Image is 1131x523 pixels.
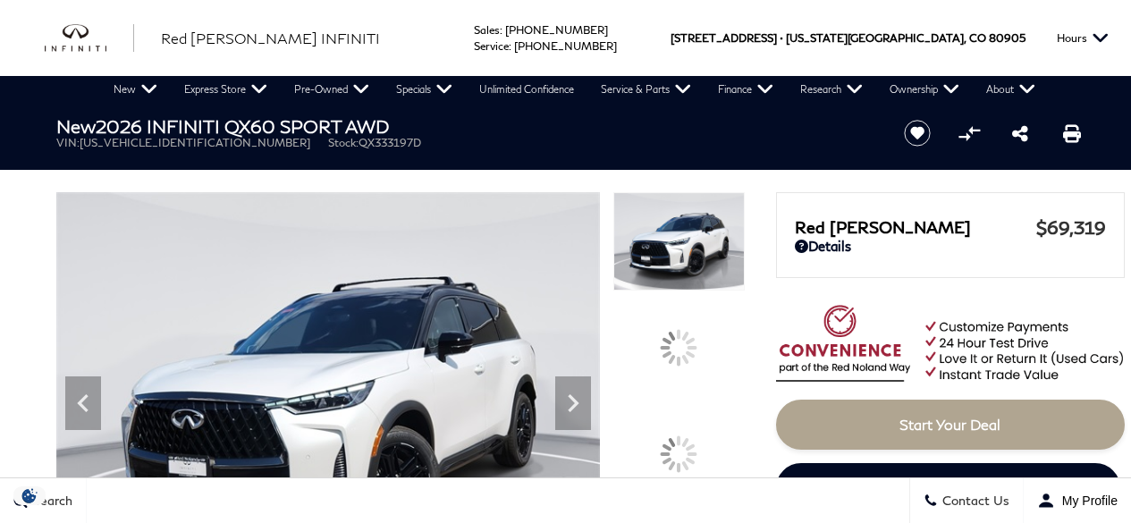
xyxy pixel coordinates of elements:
h1: 2026 INFINITI QX60 SPORT AWD [56,116,874,136]
span: [US_VEHICLE_IDENTIFICATION_NUMBER] [80,136,310,149]
a: Specials [383,76,466,103]
span: : [500,23,502,37]
span: : [509,39,511,53]
span: Contact Us [938,493,1009,509]
img: New 2026 2T RAD WHT INFINITI SPORT AWD image 1 [613,192,744,291]
a: Start Your Deal [776,400,1125,450]
span: Stock: [328,136,359,149]
span: Red [PERSON_NAME] INFINITI [161,30,380,46]
strong: New [56,115,96,137]
nav: Main Navigation [100,76,1049,103]
span: QX333197D [359,136,421,149]
a: About [973,76,1049,103]
span: $69,319 [1036,216,1106,238]
span: VIN: [56,136,80,149]
a: Ownership [876,76,973,103]
a: Finance [705,76,787,103]
img: Opt-Out Icon [9,486,50,505]
a: Print this New 2026 INFINITI QX60 SPORT AWD [1063,122,1081,144]
a: [STREET_ADDRESS] • [US_STATE][GEOGRAPHIC_DATA], CO 80905 [671,31,1025,45]
a: Instant Trade Value [776,463,1120,513]
button: Save vehicle [898,119,937,148]
a: Express Store [171,76,281,103]
a: Unlimited Confidence [466,76,587,103]
span: Service [474,39,509,53]
img: INFINITI [45,24,134,53]
a: infiniti [45,24,134,53]
span: Sales [474,23,500,37]
a: New [100,76,171,103]
a: Details [795,238,1106,254]
a: Research [787,76,876,103]
span: Search [28,493,72,509]
span: Red [PERSON_NAME] [795,217,1036,237]
span: My Profile [1055,493,1118,508]
span: Start Your Deal [899,416,1000,433]
button: user-profile-menu [1024,478,1131,523]
a: Share this New 2026 INFINITI QX60 SPORT AWD [1012,122,1028,144]
a: Red [PERSON_NAME] INFINITI [161,28,380,49]
a: Pre-Owned [281,76,383,103]
a: [PHONE_NUMBER] [505,23,608,37]
section: Click to Open Cookie Consent Modal [9,486,50,505]
a: Service & Parts [587,76,705,103]
a: Red [PERSON_NAME] $69,319 [795,216,1106,238]
button: Compare vehicle [956,120,983,147]
a: [PHONE_NUMBER] [514,39,617,53]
